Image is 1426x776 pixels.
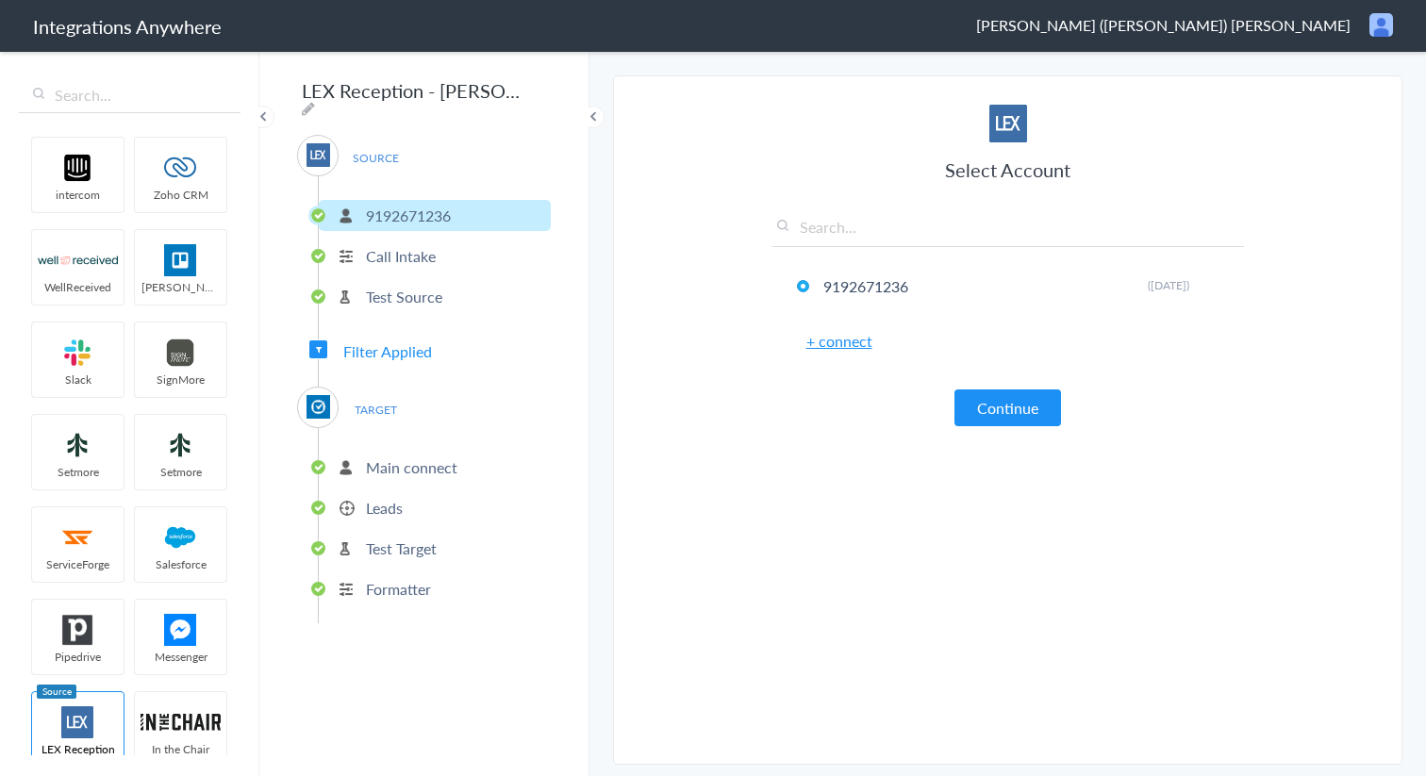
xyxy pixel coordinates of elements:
[366,456,457,478] p: Main connect
[1369,13,1393,37] img: user.png
[38,337,118,369] img: slack-logo.svg
[366,578,431,600] p: Formatter
[38,614,118,646] img: pipedrive.png
[343,340,432,362] span: Filter Applied
[772,216,1244,247] input: Search...
[340,397,411,422] span: TARGET
[141,244,221,276] img: trello.png
[32,464,124,480] span: Setmore
[38,521,118,553] img: serviceforge-icon.png
[135,371,226,388] span: SignMore
[135,464,226,480] span: Setmore
[366,245,436,267] p: Call Intake
[772,157,1244,183] h3: Select Account
[307,395,330,419] img: Clio.jpg
[976,14,1351,36] span: [PERSON_NAME] ([PERSON_NAME]) [PERSON_NAME]
[38,244,118,276] img: wr-logo.svg
[19,77,240,113] input: Search...
[32,649,124,665] span: Pipedrive
[33,13,222,40] h1: Integrations Anywhere
[141,614,221,646] img: FBM.png
[32,556,124,572] span: ServiceForge
[366,286,442,307] p: Test Source
[32,741,124,757] span: LEX Reception
[141,521,221,553] img: salesforce-logo.svg
[141,152,221,184] img: zoho-logo.svg
[1148,277,1189,293] span: ([DATE])
[366,497,403,519] p: Leads
[366,537,437,559] p: Test Target
[135,649,226,665] span: Messenger
[141,337,221,369] img: signmore-logo.png
[954,389,1061,426] button: Continue
[135,187,226,203] span: Zoho CRM
[38,706,118,738] img: lex-app-logo.svg
[989,105,1027,142] img: lex-app-logo.svg
[135,279,226,295] span: [PERSON_NAME]
[38,429,118,461] img: setmoreNew.jpg
[307,143,330,167] img: lex-app-logo.svg
[340,145,411,171] span: SOURCE
[141,706,221,738] img: inch-logo.svg
[32,187,124,203] span: intercom
[32,371,124,388] span: Slack
[38,152,118,184] img: intercom-logo.svg
[32,279,124,295] span: WellReceived
[806,330,872,352] a: + connect
[141,429,221,461] img: setmoreNew.jpg
[135,556,226,572] span: Salesforce
[366,205,451,226] p: 9192671236
[135,741,226,757] span: In the Chair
